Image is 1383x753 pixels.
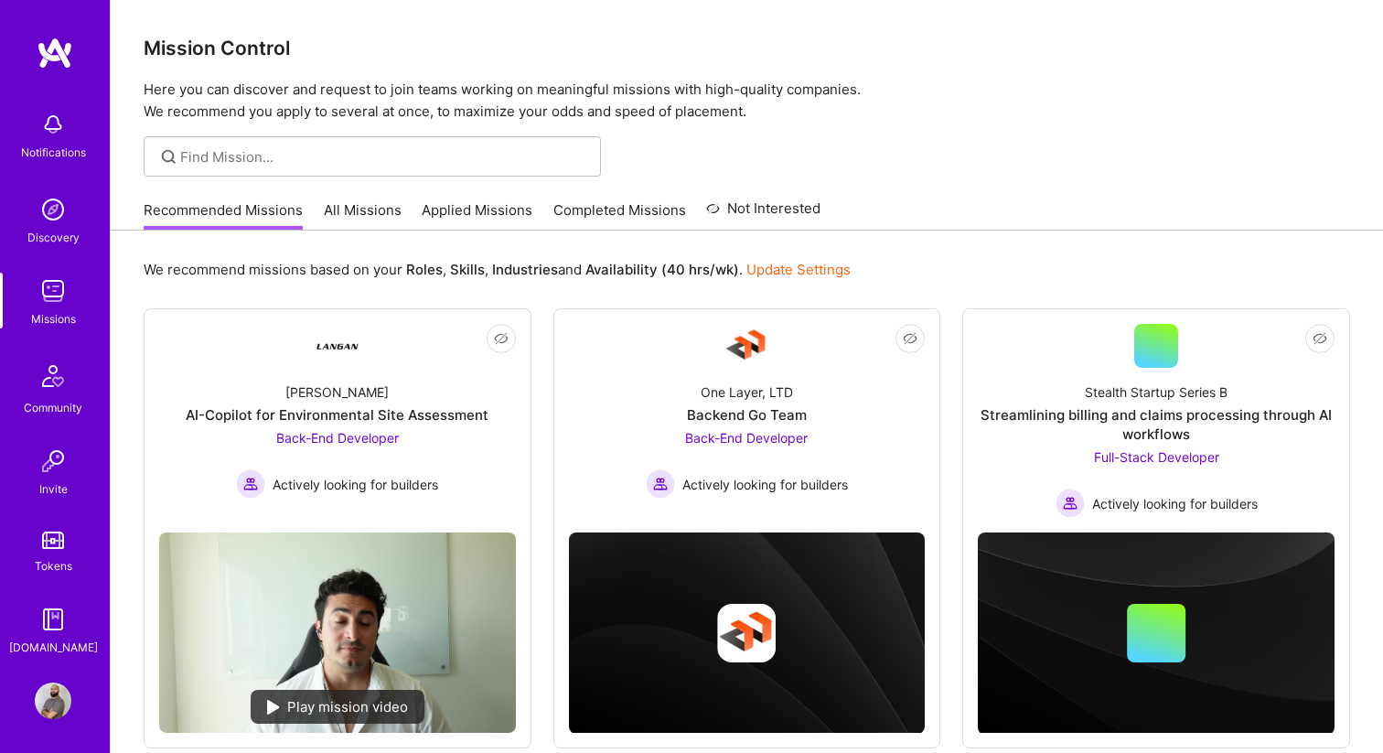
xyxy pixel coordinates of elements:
b: Availability (40 hrs/wk) [585,261,739,278]
img: play [267,700,280,715]
span: Actively looking for builders [1092,494,1258,513]
img: bell [35,106,71,143]
p: We recommend missions based on your , , and . [144,260,851,279]
img: guide book [35,601,71,638]
b: Skills [450,261,485,278]
div: AI-Copilot for Environmental Site Assessment [186,405,488,425]
a: Recommended Missions [144,200,303,231]
span: Actively looking for builders [682,475,848,494]
img: tokens [42,532,64,549]
i: icon EyeClosed [1313,331,1327,346]
img: No Mission [159,532,516,733]
img: cover [978,532,1335,734]
div: Discovery [27,228,80,247]
div: Notifications [21,143,86,162]
div: Streamlining billing and claims processing through AI workflows [978,405,1335,444]
a: Applied Missions [422,200,532,231]
i: icon EyeClosed [494,331,509,346]
img: discovery [35,191,71,228]
img: Company Logo [724,324,768,368]
h3: Mission Control [144,37,1350,59]
span: Full-Stack Developer [1094,449,1219,465]
img: logo [37,37,73,70]
div: One Layer, LTD [701,382,793,402]
div: Community [24,398,82,417]
img: User Avatar [35,683,71,719]
img: Actively looking for builders [646,469,675,499]
i: icon SearchGrey [158,146,179,167]
img: Invite [35,443,71,479]
div: Backend Go Team [687,405,807,425]
img: cover [569,532,926,734]
div: Invite [39,479,68,499]
img: teamwork [35,273,71,309]
b: Industries [492,261,558,278]
div: Tokens [35,556,72,576]
a: Update Settings [746,261,851,278]
img: Actively looking for builders [1056,489,1085,518]
div: [PERSON_NAME] [285,382,389,402]
b: Roles [406,261,443,278]
div: [DOMAIN_NAME] [9,638,98,657]
p: Here you can discover and request to join teams working on meaningful missions with high-quality ... [144,79,1350,123]
i: icon EyeClosed [903,331,917,346]
a: Stealth Startup Series BStreamlining billing and claims processing through AI workflowsFull-Stack... [978,324,1335,518]
a: Not Interested [706,198,820,231]
img: Company logo [717,604,776,662]
span: Back-End Developer [276,430,399,446]
span: Actively looking for builders [273,475,438,494]
a: Completed Missions [553,200,686,231]
a: Company Logo[PERSON_NAME]AI-Copilot for Environmental Site AssessmentBack-End Developer Actively ... [159,324,516,518]
input: Find Mission... [180,147,587,167]
div: Missions [31,309,76,328]
img: Community [31,354,75,398]
a: All Missions [324,200,402,231]
img: Company Logo [316,324,359,368]
span: Back-End Developer [685,430,808,446]
a: User Avatar [30,683,76,719]
div: Play mission video [251,690,424,724]
div: Stealth Startup Series B [1085,382,1228,402]
a: Company LogoOne Layer, LTDBackend Go TeamBack-End Developer Actively looking for buildersActively... [569,324,926,518]
img: Actively looking for builders [236,469,265,499]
